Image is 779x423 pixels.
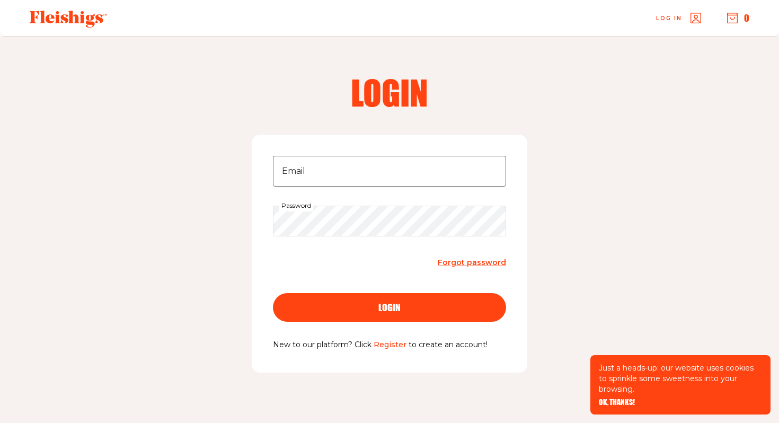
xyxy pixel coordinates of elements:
[273,206,506,236] input: Password
[279,200,313,211] label: Password
[727,12,749,24] button: 0
[599,363,762,394] p: Just a heads-up: our website uses cookies to sprinkle some sweetness into your browsing.
[273,156,506,187] input: Email
[656,13,701,23] a: Log in
[438,258,506,267] span: Forgot password
[254,75,525,109] h2: Login
[656,14,682,22] span: Log in
[273,339,506,351] p: New to our platform? Click to create an account!
[378,303,401,312] span: login
[374,340,406,349] a: Register
[599,399,635,406] button: OK, THANKS!
[273,293,506,322] button: login
[438,255,506,270] a: Forgot password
